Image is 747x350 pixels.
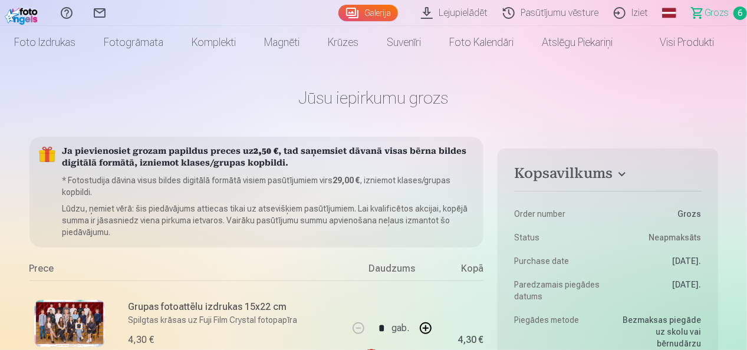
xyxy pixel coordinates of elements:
[514,314,602,349] dt: Piegādes metode
[528,26,627,59] a: Atslēgu piekariņi
[129,333,154,347] div: 4,30 €
[614,208,702,220] dd: Grozs
[514,165,701,186] button: Kopsavilkums
[614,279,702,302] dd: [DATE].
[391,314,409,342] div: gab.
[5,5,41,25] img: /fa1
[338,5,398,21] a: Galerija
[62,174,475,198] p: * Fotostudija dāvina visus bildes digitālā formātā visiem pasūtījumiem virs , izniemot klases/gru...
[436,262,483,280] div: Kopā
[333,176,360,185] b: 29,00 €
[250,26,314,59] a: Magnēti
[29,87,718,108] h1: Jūsu iepirkumu grozs
[254,147,279,156] b: 2,50 €
[62,146,475,170] h5: Ja pievienosiet grozam papildus preces uz , tad saņemsiet dāvanā visas bērna bildes digitālā form...
[29,262,348,280] div: Prece
[705,6,729,20] span: Grozs
[129,314,341,326] p: Spilgtas krāsas uz Fuji Film Crystal fotopapīra
[177,26,250,59] a: Komplekti
[129,300,341,314] h6: Grupas fotoattēlu izdrukas 15x22 cm
[435,26,528,59] a: Foto kalendāri
[733,6,747,20] span: 6
[514,279,602,302] dt: Paredzamais piegādes datums
[90,26,177,59] a: Fotogrāmata
[514,232,602,243] dt: Status
[458,336,483,344] div: 4,30 €
[514,255,602,267] dt: Purchase date
[348,262,436,280] div: Daudzums
[614,314,702,349] dd: Bezmaksas piegāde uz skolu vai bērnudārzu
[314,26,373,59] a: Krūzes
[649,232,702,243] span: Neapmaksāts
[627,26,728,59] a: Visi produkti
[62,203,475,238] p: Lūdzu, ņemiet vērā: šis piedāvājums attiecas tikai uz atsevišķiem pasūtījumiem. Lai kvalificētos ...
[373,26,435,59] a: Suvenīri
[514,208,602,220] dt: Order number
[614,255,702,267] dd: [DATE].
